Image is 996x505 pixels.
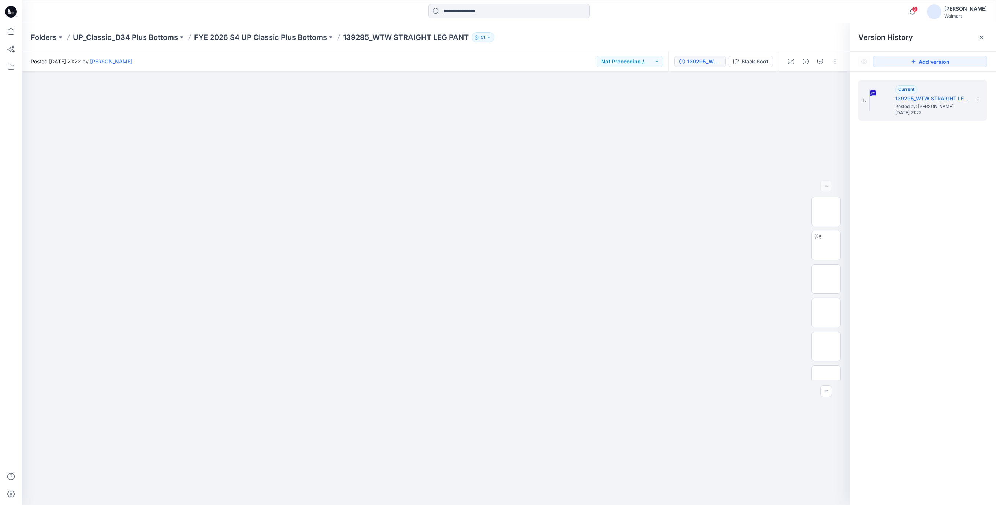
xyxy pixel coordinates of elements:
[895,103,969,110] span: Posted by: Chantal Blommerde
[194,32,327,42] a: FYE 2026 S4 UP Classic Plus Bottoms
[927,4,941,19] img: avatar
[873,56,987,67] button: Add version
[343,32,469,42] p: 139295_WTW STRAIGHT LEG PANT
[812,298,840,327] img: WM PL 18W PANT-BLW KNEE Full Side 1 wo Avatar
[687,57,721,66] div: 139295_WTW STRAIGHT LEG PANT 03NOV24
[863,97,866,104] span: 1.
[472,32,494,42] button: 51
[895,94,969,103] h5: 139295_WTW STRAIGHT LEG PANT 03NOV24
[90,58,132,64] a: [PERSON_NAME]
[729,56,773,67] button: Black Soot
[869,89,870,111] img: 139295_WTW STRAIGHT LEG PANT 03NOV24
[73,32,178,42] a: UP_Classic_D34 Plus Bottoms
[674,56,726,67] button: 139295_WTW STRAIGHT LEG PANT [DATE]
[978,34,984,40] button: Close
[858,56,870,67] button: Show Hidden Versions
[898,86,914,92] span: Current
[742,57,768,66] div: Black Soot
[912,6,918,12] span: 8
[31,57,132,65] span: Posted [DATE] 21:22 by
[944,13,987,19] div: Walmart
[800,56,811,67] button: Details
[858,33,913,42] span: Version History
[944,4,987,13] div: [PERSON_NAME]
[895,110,969,115] span: [DATE] 21:22
[481,33,485,41] p: 51
[31,32,57,42] a: Folders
